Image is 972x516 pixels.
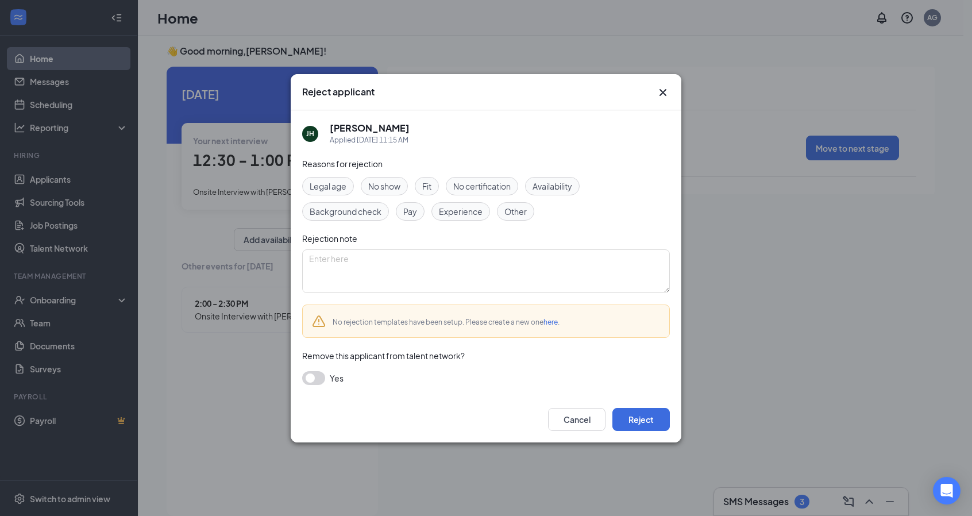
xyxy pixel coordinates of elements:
[504,205,527,218] span: Other
[933,477,961,505] div: Open Intercom Messenger
[439,205,483,218] span: Experience
[548,408,605,431] button: Cancel
[302,233,357,244] span: Rejection note
[656,86,670,99] svg: Cross
[612,408,670,431] button: Reject
[306,129,314,138] div: JH
[310,205,381,218] span: Background check
[330,134,410,146] div: Applied [DATE] 11:15 AM
[333,318,560,326] span: No rejection templates have been setup. Please create a new one .
[310,180,346,192] span: Legal age
[302,159,383,169] span: Reasons for rejection
[312,314,326,328] svg: Warning
[403,205,417,218] span: Pay
[368,180,400,192] span: No show
[302,86,375,98] h3: Reject applicant
[330,122,410,134] h5: [PERSON_NAME]
[422,180,431,192] span: Fit
[330,371,344,385] span: Yes
[656,86,670,99] button: Close
[453,180,511,192] span: No certification
[533,180,572,192] span: Availability
[543,318,558,326] a: here
[302,351,465,361] span: Remove this applicant from talent network?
